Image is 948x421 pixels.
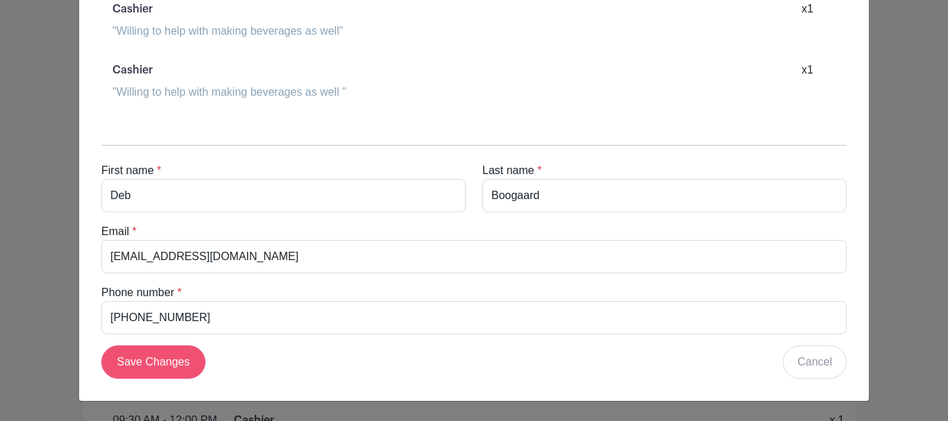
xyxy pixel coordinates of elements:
[101,345,205,379] input: Save Changes
[112,84,346,101] div: "Willing to help with making beverages as well "
[482,162,534,179] label: Last name
[112,1,343,17] p: Cashier
[101,223,129,240] label: Email
[802,64,807,76] span: x
[112,62,346,78] p: Cashier
[802,62,813,112] div: 1
[101,162,154,179] label: First name
[783,345,847,379] a: Cancel
[112,23,343,40] div: "Willing to help with making beverages as well"
[802,3,807,15] span: x
[101,284,174,301] label: Phone number
[802,1,813,51] div: 1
